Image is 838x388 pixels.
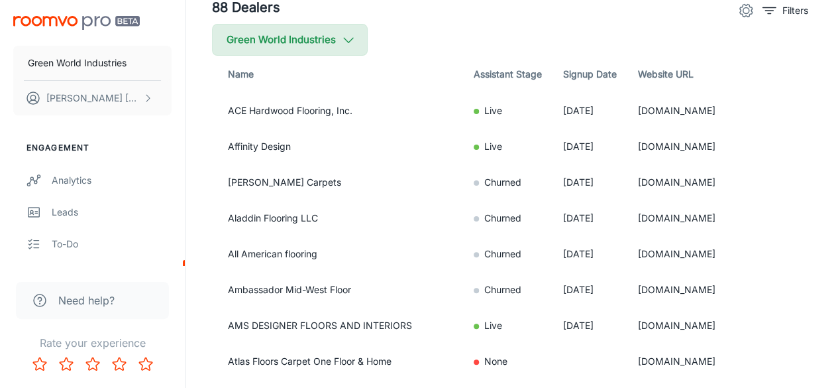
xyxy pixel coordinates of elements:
td: [DATE] [552,308,627,344]
td: [DATE] [552,200,627,236]
p: Green World Industries [28,56,127,70]
th: Website URL [627,56,802,93]
td: [DOMAIN_NAME] [627,129,802,164]
button: Rate 3 star [79,351,106,377]
div: Leads [52,205,172,220]
button: Rate 4 star [106,351,132,377]
td: [DOMAIN_NAME] [627,308,802,344]
td: Affinity Design [212,129,463,164]
button: Rate 1 star [26,351,53,377]
td: Atlas Floors Carpet One Floor & Home [212,344,463,379]
div: Analytics [52,173,172,188]
td: ACE Hardwood Flooring, Inc. [212,93,463,129]
td: None [463,344,552,379]
td: [DATE] [552,93,627,129]
button: Green World Industries [212,24,368,56]
td: [DOMAIN_NAME] [627,200,802,236]
p: Filters [782,3,808,18]
td: Live [463,129,552,164]
td: [DOMAIN_NAME] [627,236,802,272]
button: Green World Industries [13,46,172,80]
button: Rate 5 star [132,351,159,377]
td: Churned [463,200,552,236]
p: Rate your experience [11,335,174,351]
td: Churned [463,272,552,308]
td: Aladdin Flooring LLC [212,200,463,236]
td: AMS DESIGNER FLOORS AND INTERIORS [212,308,463,344]
button: Rate 2 star [53,351,79,377]
img: Roomvo PRO Beta [13,16,140,30]
span: Need help? [58,292,115,308]
td: Live [463,93,552,129]
td: [DATE] [552,236,627,272]
th: Signup Date [552,56,627,93]
td: [PERSON_NAME] Carpets [212,164,463,200]
td: Live [463,308,552,344]
th: Assistant Stage [463,56,552,93]
td: [DOMAIN_NAME] [627,93,802,129]
div: To-do [52,237,172,251]
td: [DATE] [552,129,627,164]
button: [PERSON_NAME] [PERSON_NAME] [13,81,172,115]
th: Name [212,56,463,93]
td: [DATE] [552,272,627,308]
td: Churned [463,236,552,272]
td: Churned [463,164,552,200]
td: [DOMAIN_NAME] [627,272,802,308]
td: [DOMAIN_NAME] [627,344,802,379]
p: [PERSON_NAME] [PERSON_NAME] [46,91,140,105]
td: All American flooring [212,236,463,272]
td: [DATE] [552,164,627,200]
td: [DOMAIN_NAME] [627,164,802,200]
td: Ambassador Mid-West Floor [212,272,463,308]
